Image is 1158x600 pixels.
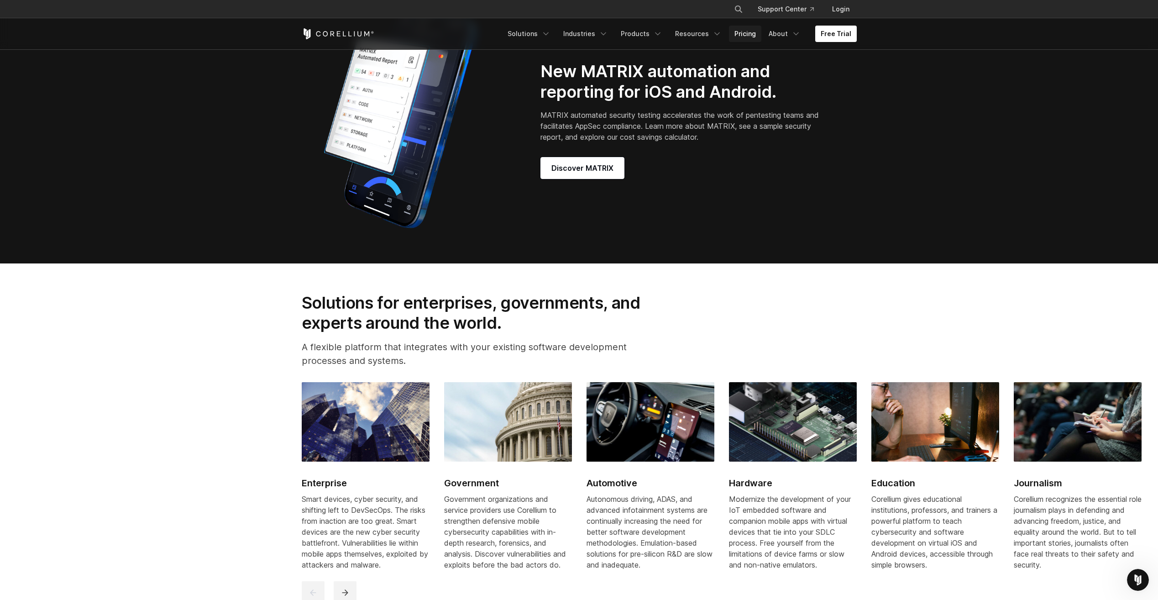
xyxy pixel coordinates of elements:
img: Education [871,382,999,462]
p: MATRIX automated security testing accelerates the work of pentesting teams and facilitates AppSec... [540,110,822,142]
h2: Solutions for enterprises, governments, and experts around the world. [302,293,665,333]
img: Government [444,382,572,462]
a: Discover MATRIX [540,157,624,179]
a: Corellium Home [302,28,374,39]
div: Navigation Menu [502,26,857,42]
span: Discover MATRIX [551,163,613,174]
div: Navigation Menu [723,1,857,17]
h2: Journalism [1014,476,1142,490]
a: Automotive Automotive Autonomous driving, ADAS, and advanced infotainment systems are continually... [587,382,714,581]
img: Enterprise [302,382,430,462]
h2: Education [871,476,999,490]
a: Products [615,26,668,42]
a: Hardware Hardware Modernize the development of your IoT embedded software and companion mobile ap... [729,382,857,581]
h2: Government [444,476,572,490]
h2: New MATRIX automation and reporting for iOS and Android. [540,61,822,102]
a: Industries [558,26,613,42]
a: Solutions [502,26,556,42]
img: Hardware [729,382,857,462]
a: Enterprise Enterprise Smart devices, cyber security, and shifting left to DevSecOps. The risks fr... [302,382,430,581]
h2: Hardware [729,476,857,490]
a: Pricing [729,26,761,42]
a: About [763,26,806,42]
a: Resources [670,26,727,42]
span: Modernize the development of your IoT embedded software and companion mobile apps with virtual de... [729,495,851,569]
div: Government organizations and service providers use Corellium to strengthen defensive mobile cyber... [444,494,572,570]
a: Free Trial [815,26,857,42]
a: Support Center [750,1,821,17]
p: A flexible platform that integrates with your existing software development processes and systems. [302,340,665,368]
img: Journalism [1014,382,1142,462]
a: Login [825,1,857,17]
div: Smart devices, cyber security, and shifting left to DevSecOps. The risks from inaction are too gr... [302,494,430,570]
h2: Automotive [587,476,714,490]
a: Government Government Government organizations and service providers use Corellium to strengthen ... [444,382,572,581]
img: Automotive [587,382,714,462]
div: Corellium gives educational institutions, professors, and trainers a powerful platform to teach c... [871,494,999,570]
img: Corellium_MATRIX_Hero_1_1x [302,6,498,234]
h2: Enterprise [302,476,430,490]
iframe: Intercom live chat [1127,569,1149,591]
div: Corellium recognizes the essential role journalism plays in defending and advancing freedom, just... [1014,494,1142,570]
button: Search [730,1,747,17]
div: Autonomous driving, ADAS, and advanced infotainment systems are continually increasing the need f... [587,494,714,570]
